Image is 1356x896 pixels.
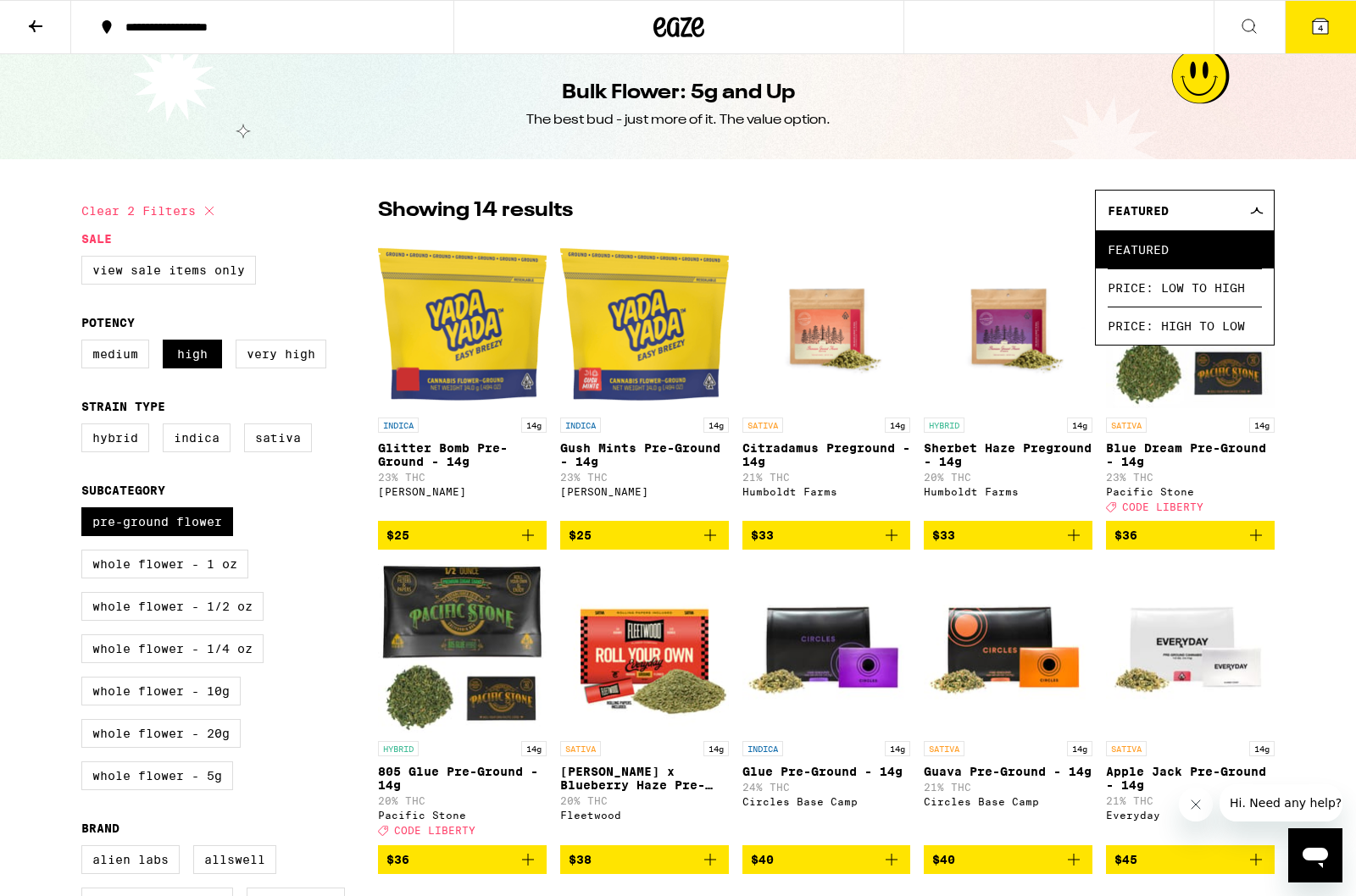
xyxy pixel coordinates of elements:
[386,853,409,866] span: $36
[81,507,233,536] label: Pre-ground Flower
[924,765,1092,778] p: Guava Pre-Ground - 14g
[560,441,729,468] p: Gush Mints Pre-Ground - 14g
[81,316,135,329] legend: Potency
[742,521,911,550] button: Add to bag
[81,677,241,705] label: Whole Flower - 10g
[742,563,911,844] a: Open page for Glue Pre-Ground - 14g from Circles Base Camp
[560,486,729,497] div: [PERSON_NAME]
[521,741,547,756] p: 14g
[560,563,729,844] a: Open page for Jack Herer x Blueberry Haze Pre-Ground - 14g from Fleetwood
[1106,521,1275,550] button: Add to bag
[81,484,165,497] legend: Subcategory
[924,418,964,433] p: HYBRID
[81,821,119,835] legend: Brand
[378,441,547,468] p: Glitter Bomb Pre-Ground - 14g
[81,340,149,368] label: Medium
[378,563,547,844] a: Open page for 805 Glue Pre-Ground - 14g from Pacific Stone
[378,240,547,521] a: Open page for Glitter Bomb Pre-Ground - 14g from Yada Yada
[163,423,231,452] label: Indica
[885,741,910,756] p: 14g
[81,719,241,748] label: Whole Flower - 20g
[1106,563,1275,733] img: Everyday - Apple Jack Pre-Ground - 14g
[560,240,729,409] img: Yada Yada - Gush Mints Pre-Ground - 14g
[751,853,774,866] span: $40
[924,441,1092,468] p: Sherbet Haze Preground - 14g
[1106,472,1275,483] p: 23% THC
[560,563,729,733] img: Fleetwood - Jack Herer x Blueberry Haze Pre-Ground - 14g
[924,240,1092,521] a: Open page for Sherbet Haze Preground - 14g from Humboldt Farms
[81,400,165,413] legend: Strain Type
[924,240,1092,409] img: Humboldt Farms - Sherbet Haze Preground - 14g
[751,528,774,542] span: $33
[560,472,729,483] p: 23% THC
[742,486,911,497] div: Humboldt Farms
[703,741,729,756] p: 14g
[560,240,729,521] a: Open page for Gush Mints Pre-Ground - 14g from Yada Yada
[924,472,1092,483] p: 20% THC
[1106,240,1275,521] a: Open page for Blue Dream Pre-Ground - 14g from Pacific Stone
[378,795,547,806] p: 20% THC
[560,765,729,792] p: [PERSON_NAME] x Blueberry Haze Pre-Ground - 14g
[1108,204,1169,218] span: Featured
[560,521,729,550] button: Add to bag
[378,486,547,497] div: [PERSON_NAME]
[81,232,112,246] legend: Sale
[924,741,964,756] p: SATIVA
[378,810,547,821] div: Pacific Stone
[1288,828,1342,882] iframe: Button to launch messaging window
[1179,788,1213,821] iframe: Close message
[378,563,547,733] img: Pacific Stone - 805 Glue Pre-Ground - 14g
[924,521,1092,550] button: Add to bag
[924,845,1092,874] button: Add to bag
[742,441,911,468] p: Citradamus Preground - 14g
[1106,486,1275,497] div: Pacific Stone
[742,796,911,807] div: Circles Base Camp
[703,418,729,433] p: 14g
[81,256,256,285] label: View Sale Items Only
[1106,441,1275,468] p: Blue Dream Pre-Ground - 14g
[394,826,475,837] span: CODE LIBERTY
[924,796,1092,807] div: Circles Base Camp
[81,592,264,621] label: Whole Flower - 1/2 oz
[569,853,592,866] span: $38
[378,240,547,409] img: Yada Yada - Glitter Bomb Pre-Ground - 14g
[885,418,910,433] p: 14g
[81,845,180,874] label: Alien Labs
[1249,741,1275,756] p: 14g
[742,240,911,521] a: Open page for Citradamus Preground - 14g from Humboldt Farms
[386,528,409,542] span: $25
[1108,268,1262,307] span: Price: Low to High
[244,423,312,452] label: Sativa
[742,845,911,874] button: Add to bag
[742,765,911,778] p: Glue Pre-Ground - 14g
[1114,528,1137,542] span: $36
[742,782,911,793] p: 24% THC
[378,196,573,225] p: Showing 14 results
[1067,741,1092,756] p: 14g
[1106,810,1275,821] div: Everyday
[378,472,547,483] p: 23% THC
[236,340,326,368] label: Very High
[1067,418,1092,433] p: 14g
[526,111,831,130] div: The best bud - just more of it. The value option.
[1106,765,1275,792] p: Apple Jack Pre-Ground - 14g
[1220,784,1342,821] iframe: Message from company
[742,741,783,756] p: INDICA
[742,240,911,409] img: Humboldt Farms - Citradamus Preground - 14g
[932,528,955,542] span: $33
[81,190,220,232] button: Clear 2 filters
[81,550,248,578] label: Whole Flower - 1 oz
[378,741,419,756] p: HYBRID
[1108,230,1262,268] span: Featured
[1285,1,1356,53] button: 4
[1106,795,1275,806] p: 21% THC
[924,563,1092,844] a: Open page for Guava Pre-Ground - 14g from Circles Base Camp
[924,782,1092,793] p: 21% THC
[560,418,601,433] p: INDICA
[742,563,911,733] img: Circles Base Camp - Glue Pre-Ground - 14g
[1106,845,1275,874] button: Add to bag
[163,340,222,368] label: High
[378,845,547,874] button: Add to bag
[560,810,729,821] div: Fleetwood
